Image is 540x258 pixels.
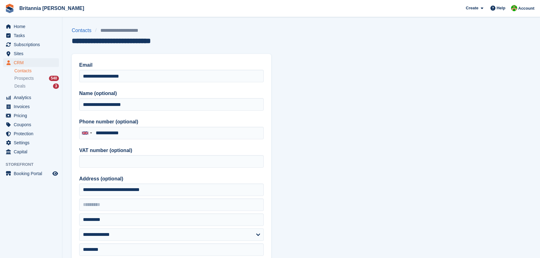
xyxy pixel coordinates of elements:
[14,120,51,129] span: Coupons
[14,75,59,82] a: Prospects 540
[14,40,51,49] span: Subscriptions
[72,27,95,34] a: Contacts
[466,5,478,11] span: Create
[72,27,151,34] nav: breadcrumbs
[14,83,26,89] span: Deals
[3,129,59,138] a: menu
[3,111,59,120] a: menu
[53,84,59,89] div: 3
[511,5,517,11] img: Wendy Thorp
[51,170,59,177] a: Preview store
[3,169,59,178] a: menu
[14,49,51,58] span: Sites
[14,22,51,31] span: Home
[3,120,59,129] a: menu
[14,129,51,138] span: Protection
[17,3,87,13] a: Britannia [PERSON_NAME]
[79,175,264,183] label: Address (optional)
[3,49,59,58] a: menu
[3,147,59,156] a: menu
[14,31,51,40] span: Tasks
[14,68,59,74] a: Contacts
[49,76,59,81] div: 540
[497,5,505,11] span: Help
[14,147,51,156] span: Capital
[14,111,51,120] span: Pricing
[79,90,264,97] label: Name (optional)
[3,40,59,49] a: menu
[79,118,264,126] label: Phone number (optional)
[79,61,264,69] label: Email
[3,102,59,111] a: menu
[14,169,51,178] span: Booking Portal
[3,58,59,67] a: menu
[5,4,14,13] img: stora-icon-8386f47178a22dfd0bd8f6a31ec36ba5ce8667c1dd55bd0f319d3a0aa187defe.svg
[14,93,51,102] span: Analytics
[14,58,51,67] span: CRM
[518,5,534,12] span: Account
[14,75,34,81] span: Prospects
[3,22,59,31] a: menu
[3,31,59,40] a: menu
[14,83,59,89] a: Deals 3
[14,102,51,111] span: Invoices
[79,147,264,154] label: VAT number (optional)
[3,93,59,102] a: menu
[14,138,51,147] span: Settings
[6,161,62,168] span: Storefront
[3,138,59,147] a: menu
[80,127,94,139] div: United Kingdom: +44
